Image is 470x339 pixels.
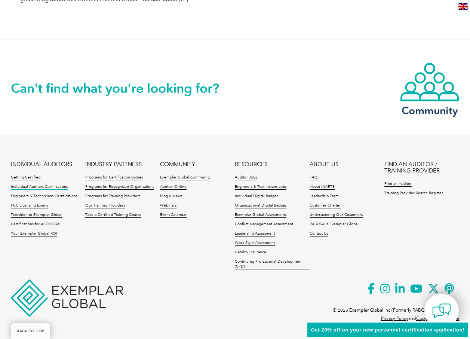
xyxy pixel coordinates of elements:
[235,203,286,208] a: Organizational Digital Badges
[160,184,187,190] a: Auditor Online
[235,161,267,168] a: RESOURCES
[381,314,460,323] p: and
[11,184,68,190] a: Individual Auditors Certifications
[310,222,359,227] a: RABQSA is Exemplar Global
[416,316,460,321] a: Copyright Disclaimer
[235,213,286,218] a: Exemplar Global Assessments
[310,203,341,208] a: Customer Charter
[160,175,211,180] a: Exemplar Global Community
[85,194,140,199] a: Programs for Training Providers
[235,222,293,227] a: Conflict Management Assessment
[310,161,338,168] a: ABOUT US
[85,184,154,190] a: Programs for Recognized Organizations
[400,106,460,115] h3: Community
[384,181,412,187] a: Find an Auditor
[235,241,275,246] a: Work Style Assessment
[11,175,40,180] a: Getting Certified
[85,203,125,208] a: Our Training Providers
[11,323,50,339] a: BACK TO TOP
[310,175,317,180] a: FAQ
[310,184,335,190] a: About iNARTE
[11,213,62,218] a: Transition to Exemplar Global
[333,306,460,314] p: © 2025 Exemplar Global Inc (Formerly RABQSA International).
[160,203,176,208] a: Webinars
[235,250,266,255] a: Liability Insurance
[11,203,48,208] a: FCC Licensing Exams
[11,222,59,227] a: Certifications for ASQ CQAs
[400,62,460,116] a: Community
[235,194,278,199] a: Individual Digital Badges
[235,231,275,236] a: Leadership Assessment
[384,191,443,196] a: Training Provider Search Register
[85,175,143,180] a: Programs for Certification Bodies
[160,161,195,168] a: COMMUNITY
[400,62,460,103] img: icon-community.webp
[85,161,142,168] a: INDUSTRY PARTNERS
[235,175,257,180] a: Auditor Jobs
[235,259,310,269] a: Continuing Professional Development (CPD)
[160,213,187,218] a: Event Calendar
[160,194,182,199] a: Blog & News
[311,327,464,333] span: Get 20% off on your new personnel certification application!
[11,194,77,199] a: Engineers & Technicians Certifications
[310,194,339,199] a: Leadership Team
[11,280,123,316] img: Exemplar Global
[11,82,235,94] h2: Can't find what you're looking for?
[85,213,141,218] a: Take a Certified Training Course
[11,161,72,168] a: INDIVIDUAL AUDITORS
[384,161,459,174] a: FIND AN AUDITOR / TRAINING PROVIDER
[432,302,451,320] img: contact-chat.png
[310,231,328,236] a: Contact Us
[235,184,286,190] a: Engineers & Technicians Jobs
[458,3,468,10] img: en
[310,213,363,218] a: Understanding Our Customers
[11,231,57,236] a: Your Exemplar Global ROI
[381,316,408,321] a: Privacy Policy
